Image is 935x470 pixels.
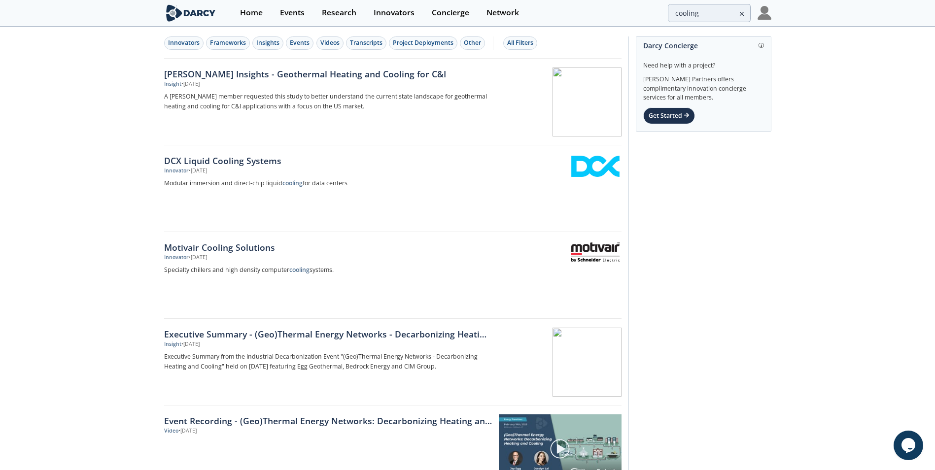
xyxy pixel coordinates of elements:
img: information.svg [759,43,764,48]
div: Innovators [374,9,415,17]
div: DCX Liquid Cooling Systems [164,154,490,167]
div: Network [486,9,519,17]
div: Insights [256,38,279,47]
img: logo-wide.svg [164,4,218,22]
button: Frameworks [206,36,250,50]
div: All Filters [507,38,533,47]
a: DCX Liquid Cooling Systems Innovator •[DATE] Modular immersion and direct-chip liquidcoolingfor d... [164,145,622,232]
div: [PERSON_NAME] Partners offers complimentary innovation concierge services for all members. [643,70,764,102]
div: Innovator [164,254,189,262]
div: Other [464,38,481,47]
div: Transcripts [350,38,382,47]
div: Executive Summary - (Geo)Thermal Energy Networks - Decarbonizing Heating and Cooling [164,328,490,340]
strong: cooling [282,179,303,187]
div: Frameworks [210,38,246,47]
button: Project Deployments [389,36,457,50]
div: • [DATE] [178,427,197,435]
div: Project Deployments [393,38,453,47]
button: Insights [252,36,283,50]
div: Motivair Cooling Solutions [164,241,490,254]
div: • [DATE] [189,167,207,175]
img: Motivair Cooling Solutions [571,242,620,262]
p: Modular immersion and direct-chip liquid for data centers [164,178,490,188]
a: Executive Summary - (Geo)Thermal Energy Networks - Decarbonizing Heating and Cooling Insight •[DA... [164,319,622,405]
div: Darcy Concierge [643,37,764,54]
div: • [DATE] [189,254,207,262]
div: Get Started [643,107,695,124]
div: Home [240,9,263,17]
strong: cooling [289,266,310,274]
button: Videos [316,36,344,50]
img: play-chapters-gray.svg [550,438,570,459]
div: Events [290,38,310,47]
img: DCX Liquid Cooling Systems [571,156,620,176]
iframe: chat widget [894,431,925,460]
p: Executive Summary from the Industrial Decarbonization Event "(Geo)Thermal Energy Networks - Decar... [164,352,490,371]
img: Profile [758,6,771,20]
div: Video [164,427,178,435]
div: Videos [320,38,340,47]
input: Advanced Search [668,4,751,22]
a: [PERSON_NAME] Insights - Geothermal Heating and Cooling for C&I Insight •[DATE] A [PERSON_NAME] m... [164,59,622,145]
div: Innovators [168,38,200,47]
button: Transcripts [346,36,386,50]
div: • [DATE] [181,340,200,348]
a: Motivair Cooling Solutions Innovator •[DATE] Specialty chillers and high density computercoolings... [164,232,622,319]
button: All Filters [503,36,537,50]
div: Insight [164,340,181,348]
div: [PERSON_NAME] Insights - Geothermal Heating and Cooling for C&I [164,67,490,80]
a: Event Recording - (Geo)Thermal Energy Networks: Decarbonizing Heating and Cooling [164,414,492,427]
div: Research [322,9,356,17]
div: Concierge [432,9,469,17]
div: Innovator [164,167,189,175]
button: Innovators [164,36,204,50]
div: • [DATE] [181,80,200,88]
p: A [PERSON_NAME] member requested this study to better understand the current state landscape for ... [164,92,490,111]
div: Need help with a project? [643,54,764,70]
p: Specialty chillers and high density computer systems. [164,265,490,275]
button: Events [286,36,313,50]
button: Other [460,36,485,50]
div: Events [280,9,305,17]
div: Insight [164,80,181,88]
